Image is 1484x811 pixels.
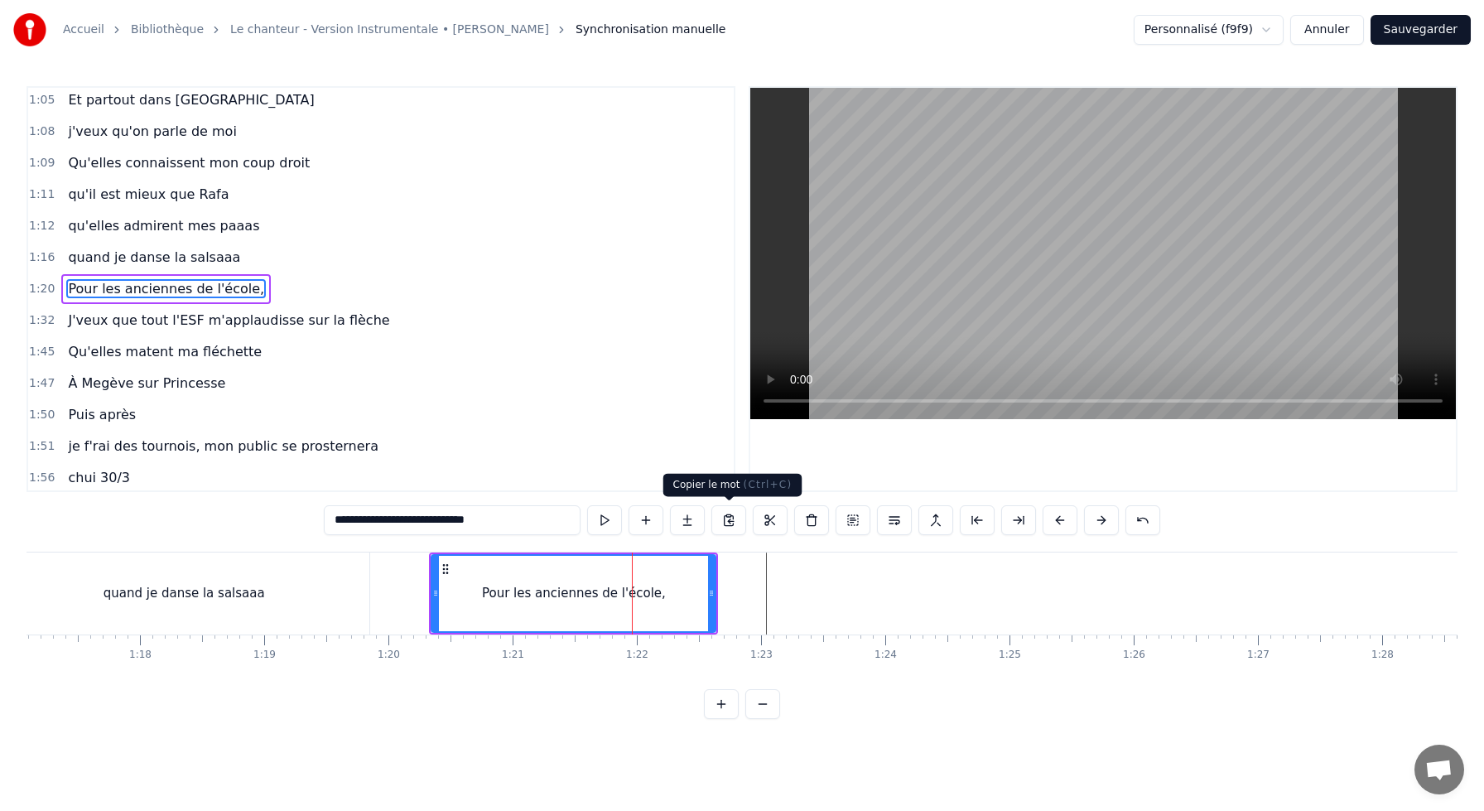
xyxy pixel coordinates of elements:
[66,122,238,141] span: j'veux qu'on parle de moi
[63,22,725,38] nav: breadcrumb
[29,155,55,171] span: 1:09
[744,479,793,490] span: ( Ctrl+C )
[29,281,55,297] span: 1:20
[29,407,55,423] span: 1:50
[29,312,55,329] span: 1:32
[1371,15,1471,45] button: Sauvegarder
[1247,649,1270,662] div: 1:27
[66,342,263,361] span: Qu'elles matent ma fléchette
[29,123,55,140] span: 1:08
[131,22,204,38] a: Bibliothèque
[29,344,55,360] span: 1:45
[1371,649,1394,662] div: 1:28
[999,649,1021,662] div: 1:25
[66,374,227,393] span: À Megève sur Princesse
[66,279,266,298] span: Pour les anciennes de l'école,
[482,584,666,603] div: Pour les anciennes de l'école,
[230,22,549,38] a: Le chanteur - Version Instrumentale • [PERSON_NAME]
[66,437,380,456] span: je f'rai des tournois, mon public se prosternera
[29,438,55,455] span: 1:51
[378,649,400,662] div: 1:20
[13,13,46,46] img: youka
[1290,15,1363,45] button: Annuler
[253,649,276,662] div: 1:19
[502,649,524,662] div: 1:21
[63,22,104,38] a: Accueil
[66,185,230,204] span: qu'il est mieux que Rafa
[66,153,311,172] span: Qu'elles connaissent mon coup droit
[663,474,802,497] div: Copier le mot
[129,649,152,662] div: 1:18
[5,649,27,662] div: 1:17
[29,470,55,486] span: 1:56
[29,92,55,109] span: 1:05
[104,584,265,603] div: quand je danse la salsaaa
[750,649,773,662] div: 1:23
[66,90,316,109] span: Et partout dans [GEOGRAPHIC_DATA]
[66,216,261,235] span: qu'elles admirent mes paaas
[29,249,55,266] span: 1:16
[29,375,55,392] span: 1:47
[29,218,55,234] span: 1:12
[66,248,242,267] span: quand je danse la salsaaa
[66,311,391,330] span: J'veux que tout l'ESF m'applaudisse sur la flèche
[1414,745,1464,794] a: Ouvrir le chat
[626,649,648,662] div: 1:22
[29,186,55,203] span: 1:11
[66,468,132,487] span: chui 30/3
[66,405,137,424] span: Puis après
[874,649,897,662] div: 1:24
[1123,649,1145,662] div: 1:26
[576,22,726,38] span: Synchronisation manuelle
